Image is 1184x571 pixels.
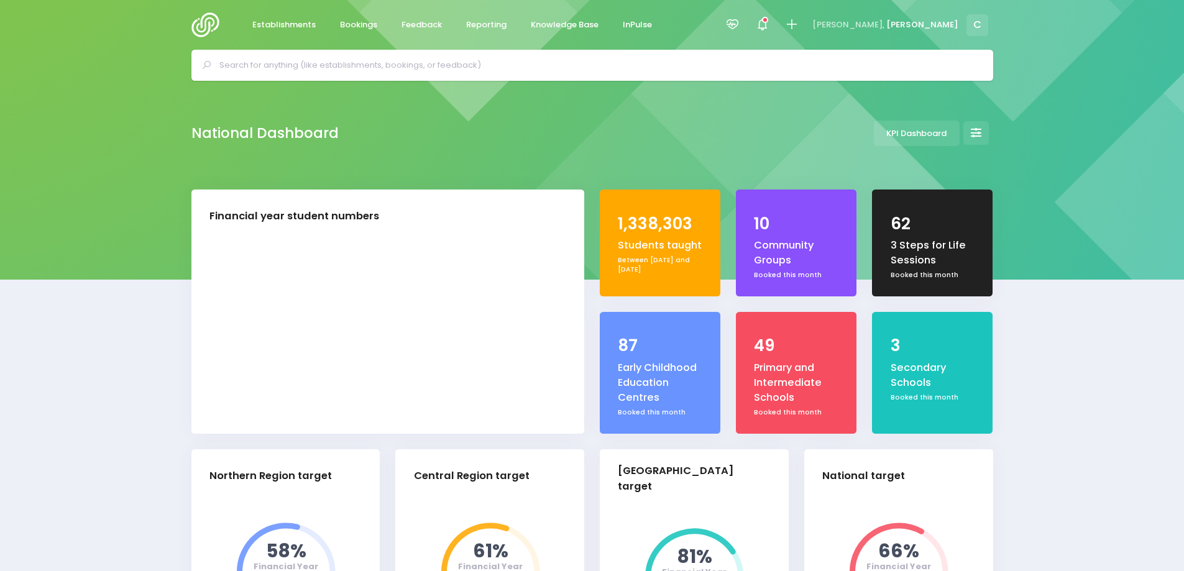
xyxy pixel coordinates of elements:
[392,13,452,37] a: Feedback
[191,12,227,37] img: Logo
[891,360,975,391] div: Secondary Schools
[812,19,884,31] span: [PERSON_NAME],
[414,468,530,484] div: Central Region target
[754,238,838,268] div: Community Groups
[618,212,702,236] div: 1,338,303
[531,19,599,31] span: Knowledge Base
[242,13,326,37] a: Establishments
[754,360,838,406] div: Primary and Intermediate Schools
[521,13,609,37] a: Knowledge Base
[618,464,760,495] div: [GEOGRAPHIC_DATA] target
[209,468,332,484] div: Northern Region target
[618,408,702,418] div: Booked this month
[618,334,702,358] div: 87
[891,270,975,280] div: Booked this month
[402,19,442,31] span: Feedback
[618,238,702,253] div: Students taught
[466,19,507,31] span: Reporting
[618,360,702,406] div: Early Childhood Education Centres
[754,212,838,236] div: 10
[891,334,975,358] div: 3
[874,121,960,146] a: KPI Dashboard
[754,408,838,418] div: Booked this month
[340,19,377,31] span: Bookings
[219,56,976,75] input: Search for anything (like establishments, bookings, or feedback)
[891,238,975,268] div: 3 Steps for Life Sessions
[754,334,838,358] div: 49
[252,19,316,31] span: Establishments
[618,255,702,275] div: Between [DATE] and [DATE]
[886,19,958,31] span: [PERSON_NAME]
[330,13,388,37] a: Bookings
[754,270,838,280] div: Booked this month
[456,13,517,37] a: Reporting
[891,393,975,403] div: Booked this month
[191,125,339,142] h2: National Dashboard
[623,19,652,31] span: InPulse
[209,209,379,224] div: Financial year student numbers
[822,468,905,484] div: National target
[966,14,988,36] span: C
[613,13,663,37] a: InPulse
[891,212,975,236] div: 62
